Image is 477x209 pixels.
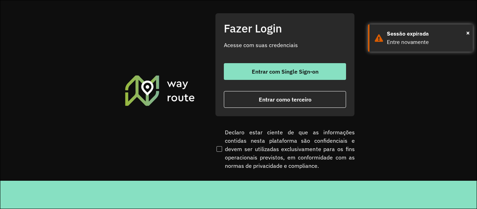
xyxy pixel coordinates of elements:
h2: Fazer Login [224,22,346,35]
span: × [466,28,470,38]
button: Close [466,28,470,38]
p: Acesse com suas credenciais [224,41,346,49]
button: button [224,63,346,80]
label: Declaro estar ciente de que as informações contidas nesta plataforma são confidenciais e devem se... [215,128,355,170]
div: Entre novamente [387,38,468,46]
button: button [224,91,346,108]
div: Sessão expirada [387,30,468,38]
span: Entrar como terceiro [259,97,311,102]
img: Roteirizador AmbevTech [124,74,196,106]
span: Entrar com Single Sign-on [252,69,318,74]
